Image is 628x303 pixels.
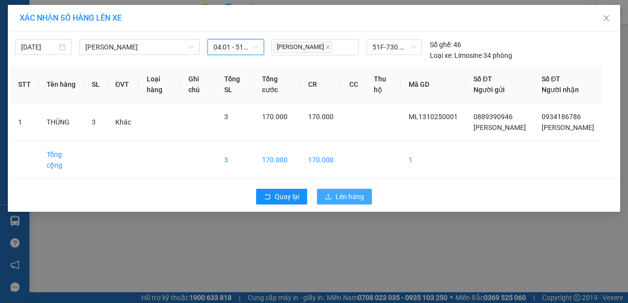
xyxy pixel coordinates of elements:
th: ĐVT [107,66,139,103]
b: 0901 86 09 09 [13,65,57,73]
span: Lên hàng [336,191,364,202]
th: Tên hàng [39,66,84,103]
th: STT [10,66,39,103]
span: ML1310250001 [409,113,458,121]
button: uploadLên hàng [317,189,372,204]
th: CC [341,66,366,103]
span: 3 [92,118,96,126]
span: Quay lại [275,191,299,202]
td: Khác [107,103,139,141]
li: [PERSON_NAME] [5,5,142,24]
span: rollback [264,193,271,201]
th: Loại hàng [139,66,181,103]
span: Số ĐT [542,75,560,83]
span: [PERSON_NAME] [473,124,526,131]
span: Số ĐT [473,75,492,83]
span: [PERSON_NAME] [274,42,332,53]
span: XÁC NHẬN SỐ HÀNG LÊN XE [20,13,122,23]
span: Số ghế: [430,39,452,50]
span: close [325,45,330,50]
span: Cao Lãnh - Hồ Chí Minh [85,40,194,54]
div: Limosine 34 phòng [430,50,512,61]
span: 0934186786 [542,113,581,121]
span: close [602,14,610,22]
span: 51F-730.18 [372,40,416,54]
span: 04:01 - 51F-730.18 [213,40,258,54]
td: THÙNG [39,103,84,141]
span: [PERSON_NAME] [542,124,594,131]
button: Close [593,5,620,32]
span: Loại xe: [430,50,453,61]
span: Người gửi [473,86,505,94]
th: SL [84,66,107,103]
th: Mã GD [401,66,466,103]
span: 3 [224,113,228,121]
td: 1 [10,103,39,141]
th: Tổng cước [254,66,300,103]
span: down [188,44,194,50]
span: upload [325,193,332,201]
th: Thu hộ [366,66,401,103]
th: Ghi chú [181,66,216,103]
td: Tổng cộng [39,141,84,179]
td: 170.000 [300,141,341,179]
li: VP [GEOGRAPHIC_DATA] [68,42,131,74]
td: 170.000 [254,141,300,179]
span: 170.000 [308,113,334,121]
b: Mỹ Long [13,54,40,62]
input: 13/10/2025 [21,42,57,52]
th: Tổng SL [216,66,254,103]
li: VP Mỹ Long [5,42,68,52]
div: 46 [430,39,461,50]
img: logo.jpg [5,5,39,39]
span: Người nhận [542,86,579,94]
span: environment [5,54,12,61]
th: CR [300,66,341,103]
span: 170.000 [262,113,288,121]
span: 0889390946 [473,113,513,121]
button: rollbackQuay lại [256,189,307,204]
td: 1 [401,141,466,179]
td: 3 [216,141,254,179]
span: phone [5,65,12,72]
